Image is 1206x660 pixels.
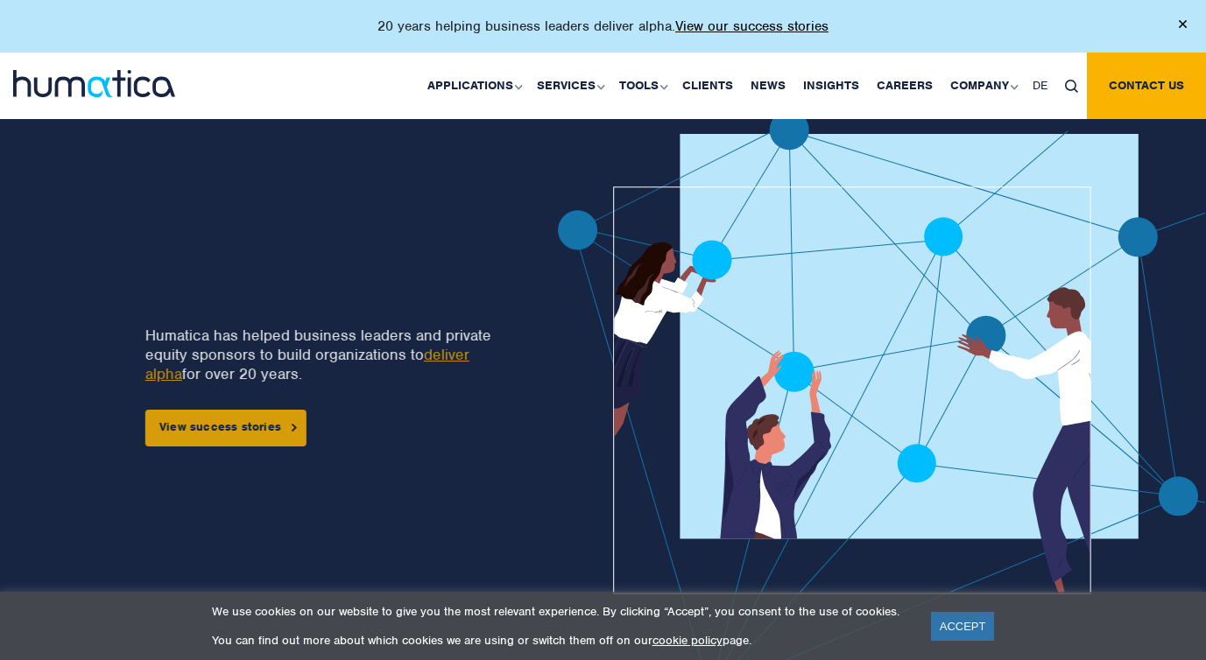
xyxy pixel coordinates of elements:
a: cookie policy [652,633,723,648]
p: 20 years helping business leaders deliver alpha. [377,18,829,35]
img: arrowicon [292,424,297,432]
a: Company [942,53,1024,119]
img: search_icon [1065,80,1078,93]
a: Contact us [1087,53,1206,119]
a: Applications [419,53,528,119]
span: DE [1033,78,1047,93]
a: Clients [674,53,742,119]
a: Insights [794,53,868,119]
a: Services [528,53,610,119]
p: You can find out more about which cookies we are using or switch them off on our page. [212,633,909,648]
a: View success stories [145,410,307,446]
p: Humatica has helped business leaders and private equity sponsors to build organizations to for ov... [145,326,497,383]
p: We use cookies on our website to give you the most relevant experience. By clicking “Accept”, you... [212,604,909,619]
a: ACCEPT [931,612,995,641]
a: News [742,53,794,119]
img: logo [13,70,175,97]
a: View our success stories [675,18,829,35]
a: deliver alpha [145,345,469,383]
a: DE [1024,53,1056,119]
a: Tools [610,53,674,119]
a: Careers [868,53,942,119]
